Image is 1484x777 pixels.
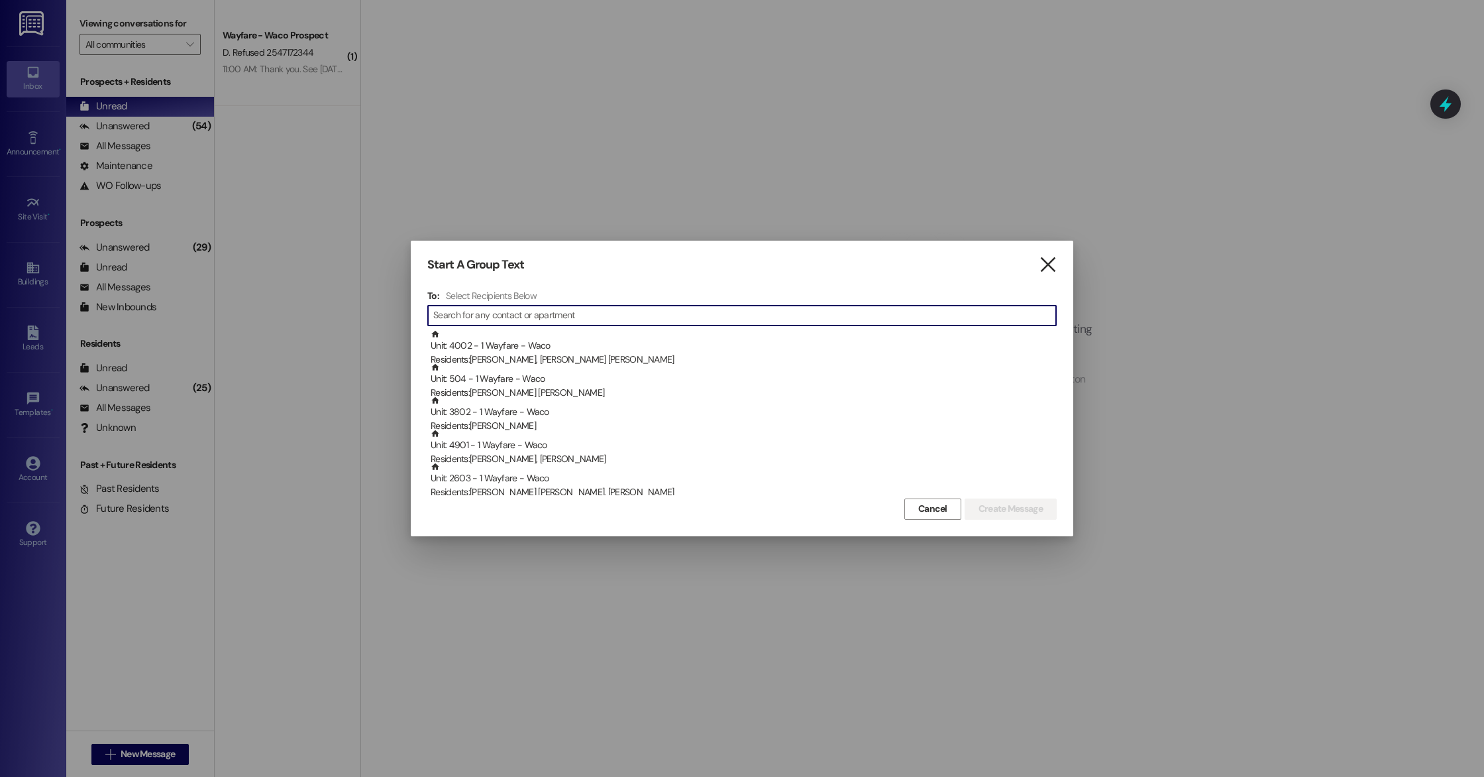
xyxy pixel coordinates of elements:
div: Residents: [PERSON_NAME], [PERSON_NAME] [431,452,1057,466]
input: Search for any contact or apartment [433,306,1056,325]
div: Residents: [PERSON_NAME] [431,419,1057,433]
div: Residents: [PERSON_NAME] [PERSON_NAME] [431,386,1057,400]
span: Cancel [918,502,947,516]
div: Unit: 3802 - 1 Wayfare - Waco [431,396,1057,434]
div: Residents: [PERSON_NAME] [PERSON_NAME], [PERSON_NAME] [431,485,1057,499]
h3: Start A Group Text [427,257,524,272]
div: Unit: 504 - 1 Wayfare - WacoResidents:[PERSON_NAME] [PERSON_NAME] [427,363,1057,396]
div: Unit: 4901 - 1 Wayfare - WacoResidents:[PERSON_NAME], [PERSON_NAME] [427,429,1057,462]
span: Create Message [979,502,1043,516]
div: Unit: 4901 - 1 Wayfare - Waco [431,429,1057,467]
div: Unit: 4002 - 1 Wayfare - Waco [431,329,1057,367]
button: Cancel [904,499,961,520]
div: Unit: 4002 - 1 Wayfare - WacoResidents:[PERSON_NAME], [PERSON_NAME] [PERSON_NAME] [427,329,1057,363]
i:  [1039,258,1057,272]
div: Residents: [PERSON_NAME], [PERSON_NAME] [PERSON_NAME] [431,353,1057,367]
button: Create Message [965,499,1057,520]
div: Unit: 3802 - 1 Wayfare - WacoResidents:[PERSON_NAME] [427,396,1057,429]
h4: Select Recipients Below [446,290,537,302]
div: Unit: 2603 - 1 Wayfare - Waco [431,462,1057,500]
div: Unit: 504 - 1 Wayfare - Waco [431,363,1057,400]
div: Unit: 2603 - 1 Wayfare - WacoResidents:[PERSON_NAME] [PERSON_NAME], [PERSON_NAME] [427,462,1057,495]
h3: To: [427,290,439,302]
